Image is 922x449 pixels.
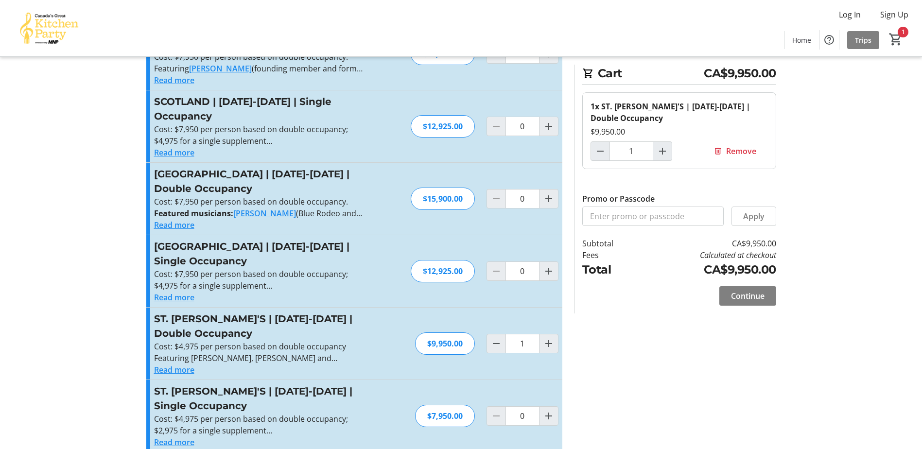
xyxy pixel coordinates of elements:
input: ST. JOHN'S | May 24-29, 2026 | Double Occupancy Quantity [505,334,539,353]
button: Read more [154,219,194,231]
button: Increment by one [653,142,672,160]
button: Remove [702,141,768,161]
td: CA$9,950.00 [638,238,776,249]
p: Cost: $7,950 per person based on double occupancy; $4,975 for a single supplement [154,268,366,292]
span: Apply [743,210,765,222]
a: [PERSON_NAME] [189,63,252,74]
input: SPAIN | May 12-19, 2026 | Single Occupancy Quantity [505,261,539,281]
button: Increment by one [539,262,558,280]
button: Read more [154,292,194,303]
img: Canada’s Great Kitchen Party's Logo [6,4,92,52]
button: Increment by one [539,117,558,136]
button: Increment by one [539,190,558,208]
div: $15,900.00 [411,188,475,210]
div: $12,925.00 [411,260,475,282]
button: Read more [154,147,194,158]
div: $9,950.00 [591,126,768,138]
h3: SCOTLAND | [DATE]-[DATE] | Single Occupancy [154,94,366,123]
h2: Cart [582,65,776,85]
td: Subtotal [582,238,639,249]
input: ST. JOHN'S | May 24-29, 2026 | Double Occupancy Quantity [609,141,653,161]
button: Read more [154,436,194,448]
p: Featuring (founding member and former lead singer, guitarist and primary songwriter of the Barena... [154,63,366,74]
p: Cost: $7,950 per person based on double occupancy; $4,975 for a single supplement [154,123,366,147]
input: ST. JOHN'S | May 24-29, 2026 | Single Occupancy Quantity [505,406,539,426]
input: SCOTLAND | May 4-11, 2026 | Single Occupancy Quantity [505,117,539,136]
span: Trips [855,35,871,45]
span: Home [792,35,811,45]
button: Sign Up [872,7,916,22]
a: Trips [847,31,879,49]
button: Decrement by one [591,142,609,160]
button: Cart [887,31,905,48]
h3: [GEOGRAPHIC_DATA] | [DATE]-[DATE] | Single Occupancy [154,239,366,268]
a: [PERSON_NAME] [233,208,296,219]
td: Total [582,261,639,278]
div: $7,950.00 [415,405,475,427]
h3: [GEOGRAPHIC_DATA] | [DATE]-[DATE] | Double Occupancy [154,167,366,196]
button: Apply [731,207,776,226]
span: Remove [726,145,756,157]
label: Promo or Passcode [582,193,655,205]
h3: ST. [PERSON_NAME]'S | [DATE]-[DATE] | Double Occupancy [154,311,366,341]
p: Cost: $4,975 per person based on double occupancy; $2,975 for a single supplement [154,413,366,436]
td: Fees [582,249,639,261]
button: Read more [154,74,194,86]
input: SPAIN | May 12-19, 2026 | Double Occupancy Quantity [505,189,539,208]
strong: Featured musicians: [154,208,296,219]
a: Home [784,31,819,49]
p: Featuring [PERSON_NAME], [PERSON_NAME] and [PERSON_NAME] in a finale concert! [154,352,366,364]
button: Increment by one [539,334,558,353]
p: Cost: $4,975 per person based on double occupancy [154,341,366,352]
p: Cost: $7,950 per person based on double occupancy. [154,51,366,63]
button: Help [819,30,839,50]
span: Log In [839,9,861,20]
div: $12,925.00 [411,115,475,138]
p: Cost: $7,950 per person based on double occupancy. [154,196,366,207]
button: Log In [831,7,869,22]
button: Continue [719,286,776,306]
p: (Blue Rodeo and the [PERSON_NAME] Band), ([PERSON_NAME] and the Legendary Hearts and The Cariboo ... [154,207,366,219]
input: Enter promo or passcode [582,207,724,226]
div: $9,950.00 [415,332,475,355]
span: CA$9,950.00 [704,65,776,82]
button: Decrement by one [487,334,505,353]
td: Calculated at checkout [638,249,776,261]
h3: ST. [PERSON_NAME]'S | [DATE]-[DATE] | Single Occupancy [154,384,366,413]
div: 1x ST. [PERSON_NAME]'S | [DATE]-[DATE] | Double Occupancy [591,101,768,124]
button: Read more [154,364,194,376]
button: Increment by one [539,407,558,425]
td: CA$9,950.00 [638,261,776,278]
span: Continue [731,290,765,302]
span: Sign Up [880,9,908,20]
